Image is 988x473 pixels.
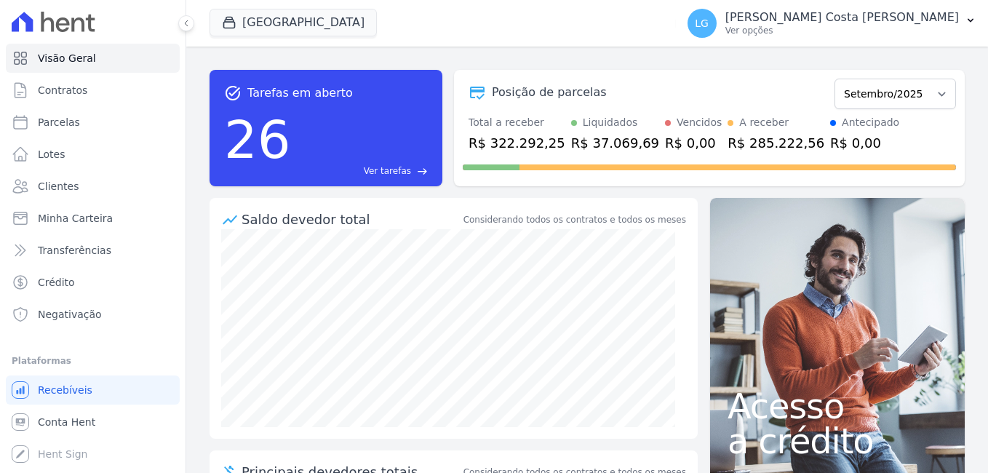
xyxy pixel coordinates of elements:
div: Total a receber [469,115,565,130]
p: Ver opções [725,25,959,36]
button: [GEOGRAPHIC_DATA] [210,9,377,36]
span: Negativação [38,307,102,322]
span: Contratos [38,83,87,98]
a: Minha Carteira [6,204,180,233]
span: Minha Carteira [38,211,113,226]
a: Crédito [6,268,180,297]
button: LG [PERSON_NAME] Costa [PERSON_NAME] Ver opções [676,3,988,44]
span: task_alt [224,84,242,102]
div: Posição de parcelas [492,84,607,101]
span: Clientes [38,179,79,194]
a: Negativação [6,300,180,329]
a: Lotes [6,140,180,169]
div: Saldo devedor total [242,210,461,229]
div: R$ 285.222,56 [728,133,824,153]
div: A receber [739,115,789,130]
span: Conta Hent [38,415,95,429]
a: Ver tarefas east [297,164,428,178]
span: Parcelas [38,115,80,130]
div: 26 [224,102,291,178]
span: east [417,166,428,177]
a: Contratos [6,76,180,105]
div: Considerando todos os contratos e todos os meses [463,213,686,226]
span: Lotes [38,147,65,162]
div: Vencidos [677,115,722,130]
div: R$ 37.069,69 [571,133,659,153]
div: R$ 0,00 [665,133,722,153]
a: Recebíveis [6,375,180,405]
span: LG [695,18,709,28]
div: Antecipado [842,115,899,130]
span: Acesso [728,389,947,424]
a: Clientes [6,172,180,201]
span: Tarefas em aberto [247,84,353,102]
a: Conta Hent [6,408,180,437]
p: [PERSON_NAME] Costa [PERSON_NAME] [725,10,959,25]
span: Ver tarefas [364,164,411,178]
span: a crédito [728,424,947,458]
span: Crédito [38,275,75,290]
a: Visão Geral [6,44,180,73]
span: Recebíveis [38,383,92,397]
div: R$ 322.292,25 [469,133,565,153]
div: Plataformas [12,352,174,370]
div: R$ 0,00 [830,133,899,153]
div: Liquidados [583,115,638,130]
a: Transferências [6,236,180,265]
span: Transferências [38,243,111,258]
span: Visão Geral [38,51,96,65]
a: Parcelas [6,108,180,137]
